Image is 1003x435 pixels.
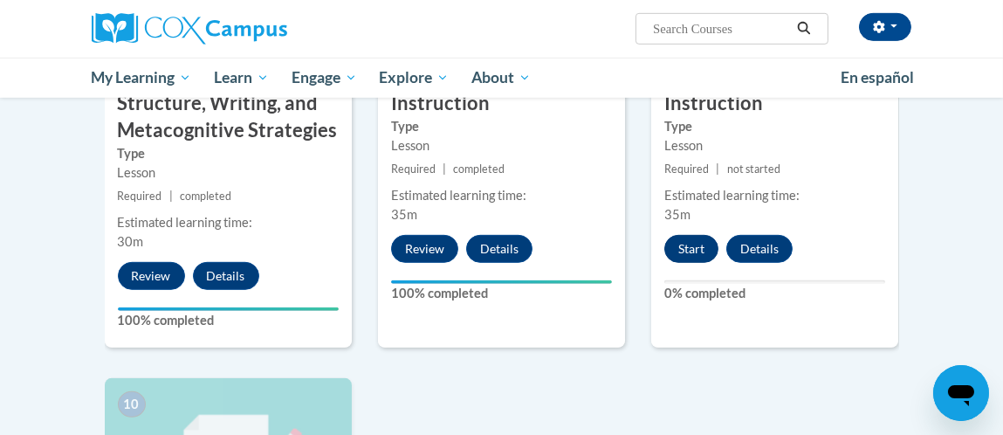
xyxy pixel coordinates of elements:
a: My Learning [80,58,203,98]
a: About [460,58,542,98]
img: Cox Campus [92,13,287,45]
iframe: Button to launch messaging window [933,365,989,421]
label: 0% completed [664,284,885,303]
span: 10 [118,391,146,418]
button: Start [664,235,718,263]
div: Lesson [664,136,885,155]
span: | [716,162,719,176]
label: 100% completed [391,284,612,303]
span: About [471,67,531,88]
div: Your progress [118,307,339,311]
span: completed [453,162,505,176]
span: 35m [664,207,690,222]
div: Lesson [118,163,339,183]
button: Details [193,262,259,290]
span: Required [664,162,709,176]
span: Explore [379,67,449,88]
div: Your progress [391,280,612,284]
button: Details [726,235,793,263]
a: Explore [368,58,460,98]
div: Estimated learning time: [664,186,885,205]
div: Main menu [79,58,925,98]
button: Search [791,18,817,39]
span: 30m [118,234,144,249]
span: completed [180,190,231,203]
span: Required [118,190,162,203]
button: Details [466,235,532,263]
span: | [443,162,446,176]
span: Learn [214,67,269,88]
label: Type [391,117,612,136]
a: Cox Campus [92,13,347,45]
div: Lesson [391,136,612,155]
button: Review [118,262,185,290]
span: My Learning [91,67,191,88]
a: Engage [280,58,368,98]
a: En español [829,59,925,96]
label: Type [118,144,339,163]
span: 35m [391,207,417,222]
a: Learn [203,58,280,98]
input: Search Courses [651,18,791,39]
div: Estimated learning time: [118,213,339,232]
span: not started [727,162,780,176]
span: En español [841,68,914,86]
span: Required [391,162,436,176]
label: Type [664,117,885,136]
span: Engage [292,67,357,88]
span: | [169,190,173,203]
div: Estimated learning time: [391,186,612,205]
button: Review [391,235,458,263]
button: Account Settings [859,13,911,41]
label: 100% completed [118,311,339,330]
